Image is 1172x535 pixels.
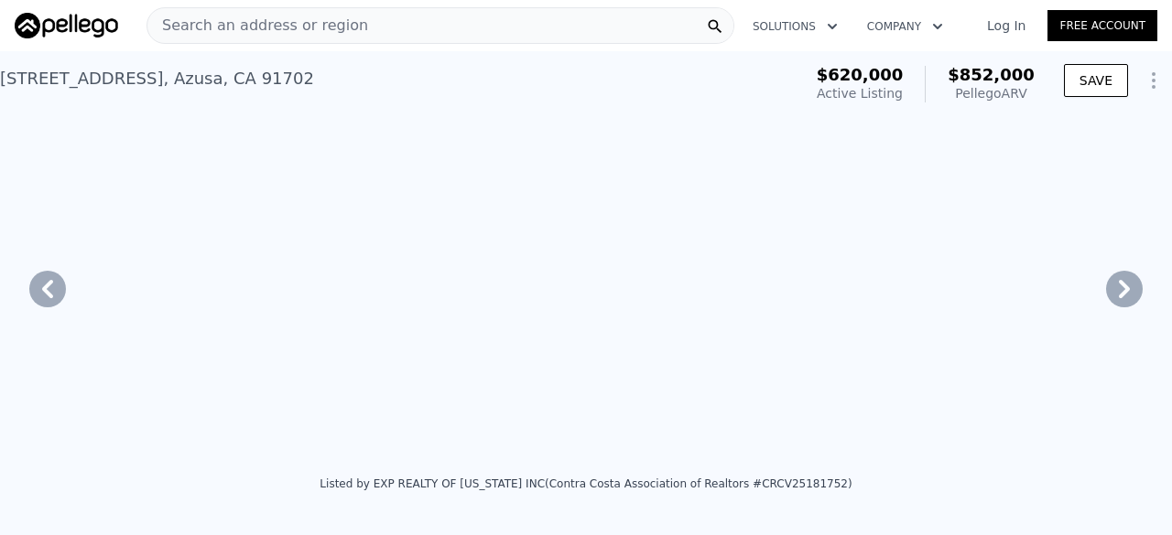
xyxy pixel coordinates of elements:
img: Pellego [15,13,118,38]
button: SAVE [1064,64,1128,97]
a: Free Account [1047,10,1157,41]
span: Search an address or region [147,15,368,37]
button: Solutions [738,10,852,43]
button: Company [852,10,958,43]
div: Pellego ARV [948,84,1035,102]
span: $852,000 [948,65,1035,84]
span: $620,000 [817,65,904,84]
span: Active Listing [817,86,903,101]
button: Show Options [1135,62,1172,99]
div: Listed by EXP REALTY OF [US_STATE] INC (Contra Costa Association of Realtors #CRCV25181752) [320,477,852,490]
a: Log In [965,16,1047,35]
